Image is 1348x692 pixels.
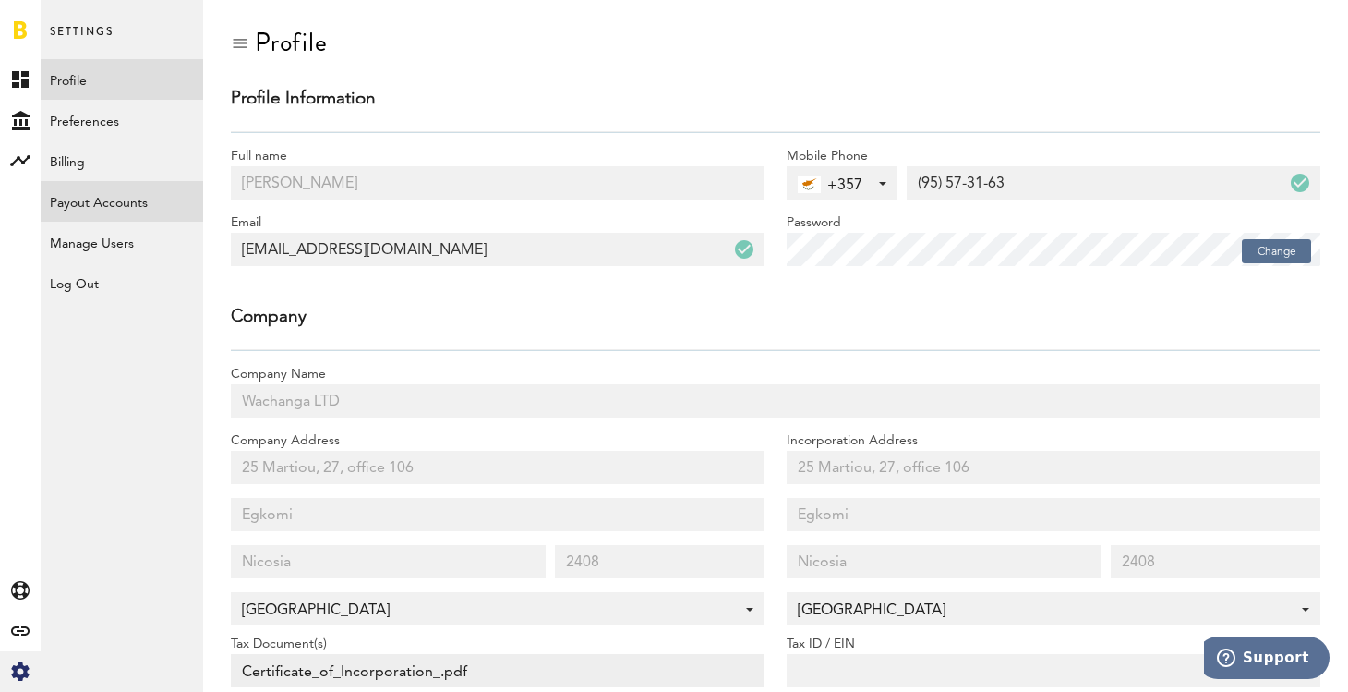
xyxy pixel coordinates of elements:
div: Company [231,308,1320,335]
a: Profile [41,59,203,100]
span: [GEOGRAPHIC_DATA] [798,595,1291,626]
a: Preferences [41,100,203,140]
label: Mobile Phone [787,147,1320,166]
label: Incorporation Address [787,431,1320,451]
div: Log Out [41,262,203,296]
input: ( ) - - [907,166,1320,200]
label: Company Name [231,365,1320,384]
div: Profile [255,28,328,57]
img: cy.svg [798,176,821,193]
label: Company Address [231,431,764,451]
label: Tax Document(s) [231,635,764,654]
span: [GEOGRAPHIC_DATA] [242,595,735,626]
label: Tax ID / EIN [787,635,1320,654]
span: Settings [50,20,114,59]
a: Manage Users [41,222,203,262]
div: Profile Information [231,90,1320,117]
iframe: Opens a widget where you can find more information [1204,637,1330,683]
label: Password [787,213,1320,233]
span: +357 [827,177,897,195]
div: Certificate_of_Incorporation_.pdf [231,654,764,687]
label: Full name [231,147,764,166]
label: Email [231,213,764,233]
a: Billing [41,140,203,181]
button: Change [1242,239,1311,263]
a: Payout Accounts [41,181,203,222]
